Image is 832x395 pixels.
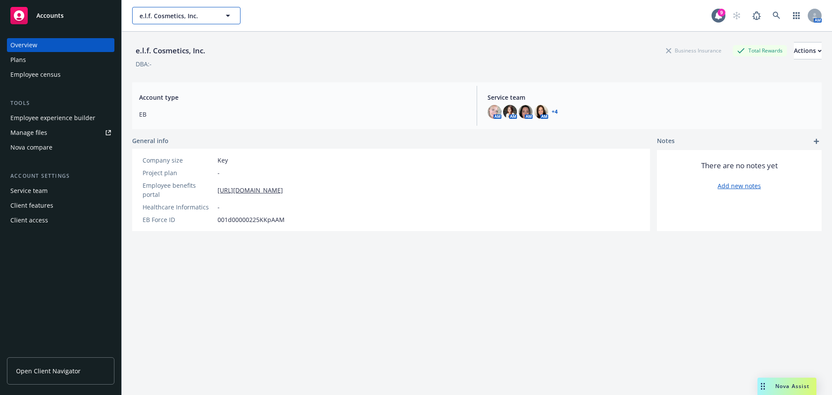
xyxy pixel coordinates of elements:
[757,378,768,395] div: Drag to move
[10,140,52,154] div: Nova compare
[218,186,283,195] a: [URL][DOMAIN_NAME]
[534,105,548,119] img: photo
[10,68,61,82] div: Employee census
[139,110,466,119] span: EB
[140,11,214,20] span: e.l.f. Cosmetics, Inc.
[10,199,53,212] div: Client features
[143,202,214,212] div: Healthcare Informatics
[733,45,787,56] div: Total Rewards
[7,68,114,82] a: Employee census
[657,136,675,147] span: Notes
[718,9,725,16] div: 9
[487,105,501,119] img: photo
[10,126,47,140] div: Manage files
[519,105,533,119] img: photo
[7,184,114,198] a: Service team
[775,382,809,390] span: Nova Assist
[7,140,114,154] a: Nova compare
[136,59,152,69] div: DBA: -
[503,105,517,119] img: photo
[718,181,761,190] a: Add new notes
[218,215,285,224] span: 001d00000225KKpAAM
[10,111,95,125] div: Employee experience builder
[16,366,81,375] span: Open Client Navigator
[7,172,114,180] div: Account settings
[7,38,114,52] a: Overview
[10,38,37,52] div: Overview
[218,156,228,165] span: Key
[7,3,114,28] a: Accounts
[7,53,114,67] a: Plans
[218,168,220,177] span: -
[7,199,114,212] a: Client features
[10,184,48,198] div: Service team
[768,7,785,24] a: Search
[728,7,745,24] a: Start snowing
[10,213,48,227] div: Client access
[811,136,822,147] a: add
[132,136,169,145] span: General info
[7,126,114,140] a: Manage files
[143,181,214,199] div: Employee benefits portal
[552,109,558,114] a: +4
[788,7,805,24] a: Switch app
[10,53,26,67] div: Plans
[143,168,214,177] div: Project plan
[132,45,209,56] div: e.l.f. Cosmetics, Inc.
[143,156,214,165] div: Company size
[132,7,240,24] button: e.l.f. Cosmetics, Inc.
[748,7,765,24] a: Report a Bug
[757,378,816,395] button: Nova Assist
[36,12,64,19] span: Accounts
[143,215,214,224] div: EB Force ID
[7,99,114,108] div: Tools
[701,160,778,171] span: There are no notes yet
[139,93,466,102] span: Account type
[218,202,220,212] span: -
[662,45,726,56] div: Business Insurance
[794,42,822,59] button: Actions
[7,111,114,125] a: Employee experience builder
[7,213,114,227] a: Client access
[487,93,815,102] span: Service team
